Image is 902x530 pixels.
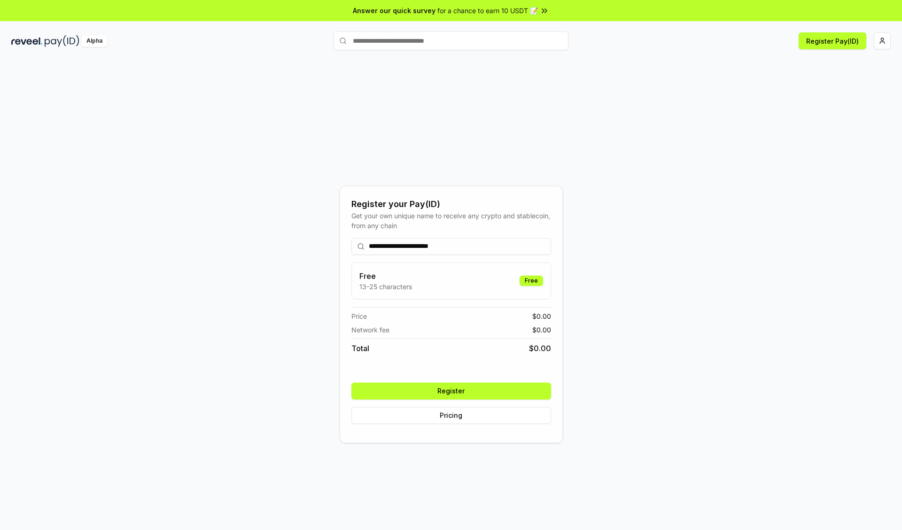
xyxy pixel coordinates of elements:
[81,35,108,47] div: Alpha
[359,282,412,292] p: 13-25 characters
[529,343,551,354] span: $ 0.00
[351,211,551,230] div: Get your own unique name to receive any crypto and stablecoin, from any chain
[437,6,538,15] span: for a chance to earn 10 USDT 📝
[45,35,79,47] img: pay_id
[351,198,551,211] div: Register your Pay(ID)
[532,311,551,321] span: $ 0.00
[353,6,435,15] span: Answer our quick survey
[351,325,389,335] span: Network fee
[359,270,412,282] h3: Free
[520,276,543,286] div: Free
[11,35,43,47] img: reveel_dark
[351,343,369,354] span: Total
[351,407,551,424] button: Pricing
[532,325,551,335] span: $ 0.00
[351,383,551,399] button: Register
[351,311,367,321] span: Price
[799,32,866,49] button: Register Pay(ID)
